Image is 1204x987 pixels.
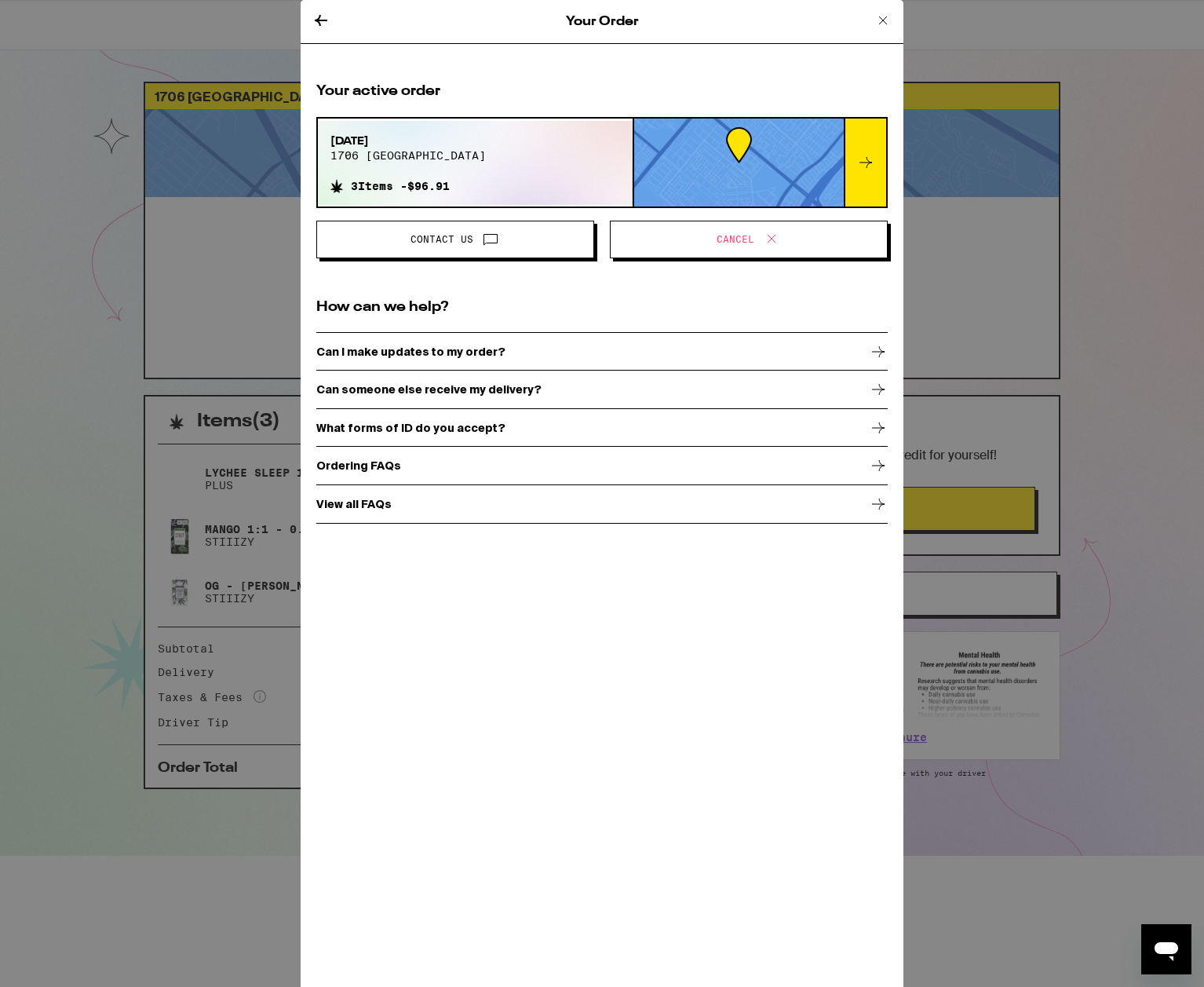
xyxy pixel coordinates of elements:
span: Contact Us [410,235,473,244]
p: Ordering FAQs [316,459,401,472]
a: What forms of ID do you accept? [316,409,888,448]
span: Cancel [717,235,754,244]
iframe: Button to launch messaging window [1141,924,1191,974]
p: Can I make updates to my order? [316,345,505,358]
p: What forms of ID do you accept? [316,422,505,434]
button: Cancel [610,221,888,258]
span: 1706 [GEOGRAPHIC_DATA] [330,149,486,162]
a: Ordering FAQs [316,448,888,486]
p: Can someone else receive my delivery? [316,383,542,396]
p: View all FAQs [316,498,392,510]
a: View all FAQs [316,485,888,524]
h2: How can we help? [316,298,888,317]
h2: Your active order [316,82,888,101]
a: Can I make updates to my order? [316,333,888,371]
button: Contact Us [316,221,594,258]
a: Can someone else receive my delivery? [316,371,888,410]
span: 3 Items - $96.91 [351,180,450,192]
span: [DATE] [330,133,486,149]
